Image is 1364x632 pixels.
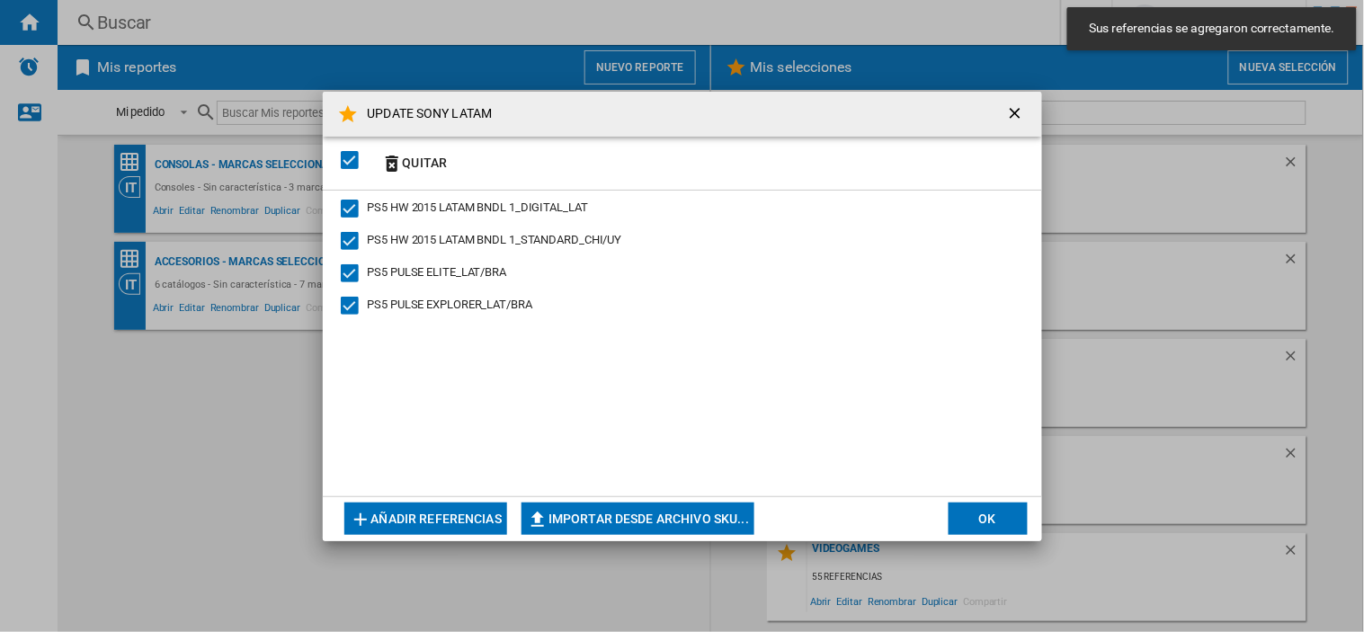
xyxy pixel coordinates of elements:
[375,142,454,184] button: Quitar
[341,146,368,175] md-checkbox: SELECTIONS.EDITION_POPUP.SELECT_DESELECT
[368,233,622,246] span: PS5 HW 2015 LATAM BNDL 1_STANDARD_CHI/UY
[999,96,1035,132] button: getI18NText('BUTTONS.CLOSE_DIALOG')
[949,503,1028,535] button: OK
[368,200,588,214] span: PS5 HW 2015 LATAM BNDL 1_DIGITAL_LAT
[341,264,1010,282] md-checkbox: PS5 PULSE ELITE_LAT/BRA
[341,232,1010,250] md-checkbox: PS5 HW 2015 LATAM BNDL 1_STANDARD_CHI/UY
[522,503,754,535] button: Importar desde archivo SKU...
[341,297,1024,315] md-checkbox: PS5 PULSE EXPLORER_LAT/BRA
[359,105,493,123] h4: UPDATE SONY LATAM
[368,298,532,311] span: PS5 PULSE EXPLORER_LAT/BRA
[341,200,1010,218] md-checkbox: PS5 HW 2015 LATAM BNDL 1_DIGITAL_LAT
[368,265,507,279] span: PS5 PULSE ELITE_LAT/BRA
[1083,20,1341,38] span: Sus referencias se agregaron correctamente.
[344,503,508,535] button: Añadir referencias
[1006,104,1028,126] ng-md-icon: getI18NText('BUTTONS.CLOSE_DIALOG')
